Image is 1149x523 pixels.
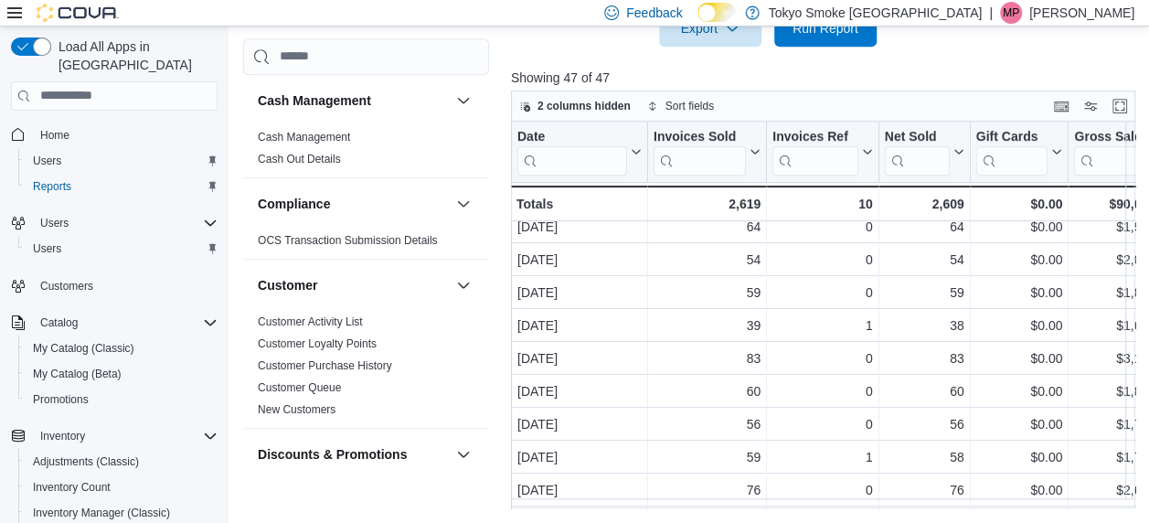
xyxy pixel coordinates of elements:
[697,3,736,22] input: Dark Mode
[517,479,642,501] div: [DATE]
[885,413,964,435] div: 56
[1080,95,1101,117] button: Display options
[654,128,761,175] button: Invoices Sold
[258,275,317,294] h3: Customer
[517,128,642,175] button: Date
[976,446,1063,468] div: $0.00
[1003,2,1019,24] span: MP
[258,401,335,416] span: New Customers
[772,347,872,369] div: 0
[26,176,218,197] span: Reports
[989,2,993,24] p: |
[517,128,627,145] div: Date
[33,179,71,194] span: Reports
[33,341,134,356] span: My Catalog (Classic)
[258,91,449,109] button: Cash Management
[976,315,1063,336] div: $0.00
[33,212,76,234] button: Users
[26,150,218,172] span: Users
[258,233,438,246] a: OCS Transaction Submission Details
[4,210,225,236] button: Users
[258,315,363,327] a: Customer Activity List
[40,128,69,143] span: Home
[37,4,119,22] img: Cova
[258,402,335,415] a: New Customers
[654,249,761,271] div: 54
[976,282,1063,304] div: $0.00
[258,232,438,247] span: OCS Transaction Submission Details
[517,413,642,435] div: [DATE]
[4,310,225,336] button: Catalog
[26,337,142,359] a: My Catalog (Classic)
[885,347,964,369] div: 83
[885,315,964,336] div: 38
[26,337,218,359] span: My Catalog (Classic)
[654,413,761,435] div: 56
[885,380,964,402] div: 60
[1109,95,1131,117] button: Enter fullscreen
[654,282,761,304] div: 59
[885,282,964,304] div: 59
[517,347,642,369] div: [DATE]
[258,91,371,109] h3: Cash Management
[772,128,872,175] button: Invoices Ref
[654,216,761,238] div: 64
[772,446,872,468] div: 1
[654,315,761,336] div: 39
[654,347,761,369] div: 83
[517,315,642,336] div: [DATE]
[258,275,449,294] button: Customer
[243,310,489,427] div: Customer
[26,176,79,197] a: Reports
[258,379,341,394] span: Customer Queue
[258,444,407,463] h3: Discounts & Promotions
[33,124,77,146] a: Home
[258,358,392,371] a: Customer Purchase History
[976,380,1063,402] div: $0.00
[772,216,872,238] div: 0
[885,216,964,238] div: 64
[258,194,330,212] h3: Compliance
[258,358,392,372] span: Customer Purchase History
[33,312,218,334] span: Catalog
[512,95,638,117] button: 2 columns hidden
[537,99,631,113] span: 2 columns hidden
[654,128,746,175] div: Invoices Sold
[33,425,92,447] button: Inventory
[18,387,225,412] button: Promotions
[18,449,225,475] button: Adjustments (Classic)
[258,380,341,393] a: Customer Queue
[258,314,363,328] span: Customer Activity List
[258,336,377,349] a: Customer Loyalty Points
[885,249,964,271] div: 54
[33,506,170,520] span: Inventory Manager (Classic)
[769,2,983,24] p: Tokyo Smoke [GEOGRAPHIC_DATA]
[884,128,949,145] div: Net Sold
[452,89,474,111] button: Cash Management
[665,99,714,113] span: Sort fields
[33,454,139,469] span: Adjustments (Classic)
[772,282,872,304] div: 0
[517,446,642,468] div: [DATE]
[976,347,1063,369] div: $0.00
[517,249,642,271] div: [DATE]
[654,446,761,468] div: 59
[885,446,964,468] div: 58
[26,363,218,385] span: My Catalog (Beta)
[517,380,642,402] div: [DATE]
[258,129,350,144] span: Cash Management
[26,451,146,473] a: Adjustments (Classic)
[18,174,225,199] button: Reports
[51,37,218,74] span: Load All Apps in [GEOGRAPHIC_DATA]
[33,274,218,297] span: Customers
[884,193,963,215] div: 2,609
[975,193,1062,215] div: $0.00
[26,476,118,498] a: Inventory Count
[40,315,78,330] span: Catalog
[258,151,341,165] span: Cash Out Details
[26,363,129,385] a: My Catalog (Beta)
[452,273,474,295] button: Customer
[258,130,350,143] a: Cash Management
[40,216,69,230] span: Users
